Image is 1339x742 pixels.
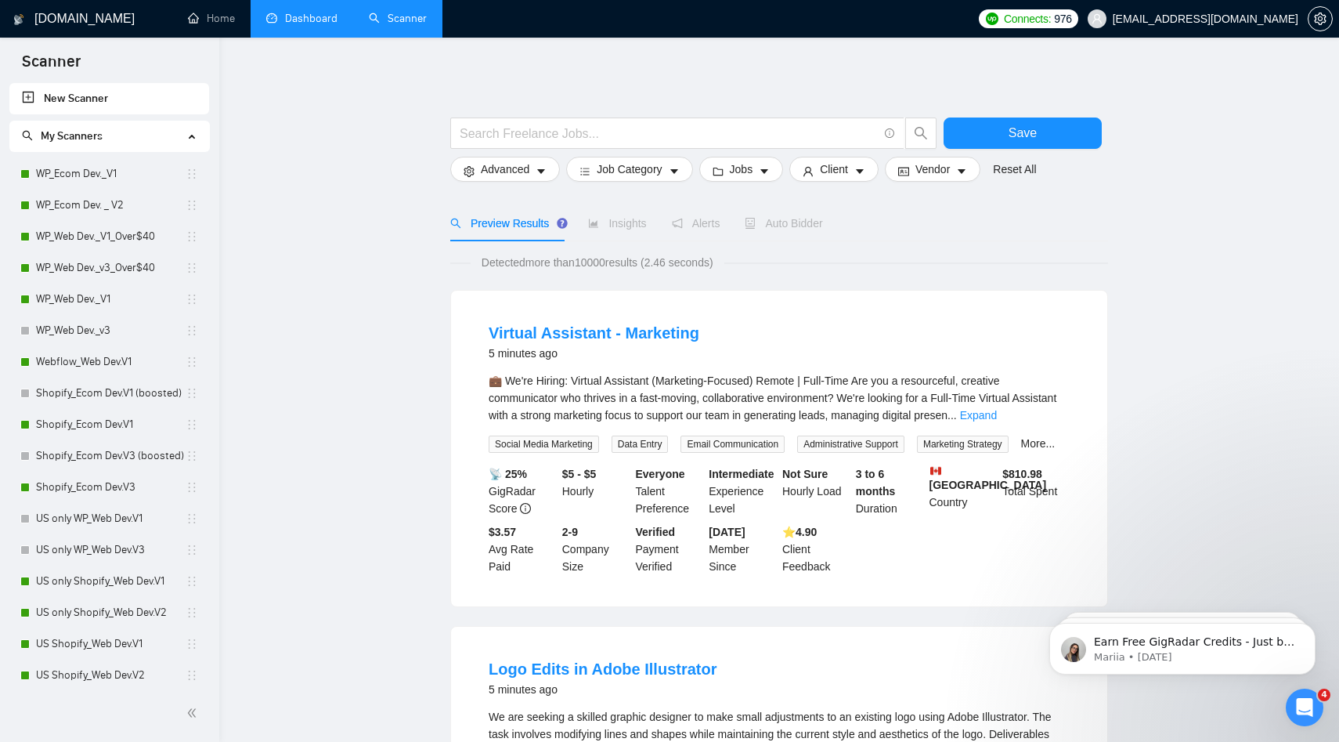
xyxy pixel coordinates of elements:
a: WP_Web Dev._V1 [36,284,186,315]
li: Shopify_Ecom Dev.V3 [9,472,209,503]
li: WP_Ecom Dev._V1 [9,158,209,190]
span: Detected more than 10000 results (2.46 seconds) [471,254,724,271]
span: 976 [1054,10,1071,27]
b: Everyone [636,468,685,480]
a: Shopify_Ecom Dev.V1 [36,409,186,440]
li: US only WP_Web Dev.V1 [9,503,209,534]
span: search [450,218,461,229]
span: info-circle [885,128,895,139]
div: Country [926,465,1000,517]
button: barsJob Categorycaret-down [566,157,692,182]
button: search [905,118,937,149]
a: US only WP_Web Dev.V1 [36,503,186,534]
span: holder [186,387,198,400]
span: Jobs [730,161,753,178]
a: Shopify_Ecom Dev.V3 (boosted) [36,440,186,472]
a: homeHome [188,12,235,25]
a: searchScanner [369,12,427,25]
span: holder [186,669,198,682]
li: WP_Web Dev._V1_Over$40 [9,221,209,252]
button: setting [1308,6,1333,31]
b: [DATE] [709,526,745,538]
span: 4 [1318,689,1330,701]
li: Webflow_Web Dev.V1 [9,346,209,378]
a: Shopify_Ecom Dev.V1 (boosted) [36,378,186,409]
div: Tooltip anchor [555,216,569,230]
span: Insights [588,217,646,230]
span: search [906,126,936,140]
span: user [803,165,814,177]
button: idcardVendorcaret-down [885,157,980,182]
a: US only WP_Web Dev.V3 [36,534,186,566]
div: Talent Preference [633,465,706,517]
a: Reset All [993,161,1036,178]
div: Hourly [559,465,633,517]
span: My Scanners [41,129,103,143]
span: idcard [898,165,909,177]
button: userClientcaret-down [789,157,879,182]
span: Connects: [1004,10,1051,27]
button: Save [944,118,1102,149]
span: bars [579,165,590,177]
iframe: Intercom live chat [1286,689,1323,726]
div: Total Spent [999,465,1073,517]
span: robot [745,218,756,229]
b: Intermediate [709,468,774,480]
span: holder [186,262,198,274]
span: Scanner [9,50,93,83]
span: Preview Results [450,217,563,230]
li: New Scanner [9,83,209,114]
div: 5 minutes ago [489,680,716,699]
li: WP_Ecom Dev. _ V2 [9,190,209,221]
a: dashboardDashboard [266,12,337,25]
a: More... [1021,437,1056,450]
span: holder [186,168,198,180]
a: New Scanner [22,83,197,114]
b: [GEOGRAPHIC_DATA] [929,465,1047,491]
span: caret-down [669,165,680,177]
span: info-circle [520,503,531,514]
span: 💼 We're Hiring: Virtual Assistant (Marketing-Focused) Remote | Full-Time Are you a resourceful, c... [489,375,1056,422]
span: holder [186,199,198,212]
span: folder [713,165,724,177]
span: holder [186,324,198,337]
b: 📡 25% [489,468,527,480]
span: caret-down [854,165,865,177]
b: 3 to 6 months [856,468,896,498]
span: Vendor [915,161,950,178]
img: logo [13,7,24,32]
div: GigRadar Score [485,465,559,517]
div: 5 minutes ago [489,344,699,363]
span: Advanced [481,161,529,178]
div: Hourly Load [779,465,853,517]
span: holder [186,481,198,494]
span: holder [186,606,198,619]
span: caret-down [759,165,770,177]
span: holder [186,575,198,588]
b: 2-9 [562,526,578,538]
a: Logo Edits in Adobe Illustrator [489,661,716,678]
li: Shopify_Ecom Dev.V1 [9,409,209,440]
span: My Scanners [22,129,103,143]
div: Client Feedback [779,523,853,575]
a: Expand [960,409,997,422]
div: 💼 We're Hiring: Virtual Assistant (Marketing-Focused) Remote | Full-Time Are you a resourceful, c... [489,372,1070,424]
div: Payment Verified [633,523,706,575]
span: holder [186,356,198,368]
li: Shopify_Ecom Dev.V3 (boosted) [9,440,209,472]
li: WP_Web Dev._V1 [9,284,209,315]
span: holder [186,418,198,431]
a: WP_Ecom Dev. _ V2 [36,190,186,221]
span: Client [820,161,848,178]
span: ... [947,409,957,422]
span: holder [186,638,198,650]
li: US Shopify_Web Dev.V1 [9,628,209,660]
span: holder [186,293,198,306]
a: Shopify_Ecom Dev.V3 [36,472,186,503]
a: US Shopify_Web Dev.V2 [36,660,186,691]
span: Email Communication [680,436,785,453]
img: 🇨🇦 [930,465,941,476]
